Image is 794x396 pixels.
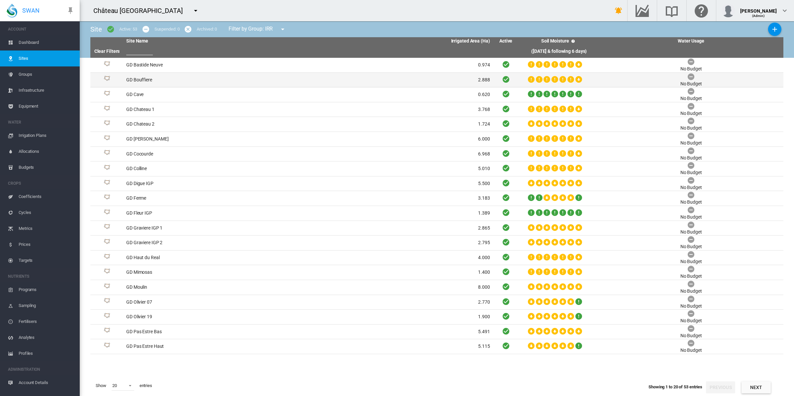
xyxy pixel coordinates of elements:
md-icon: Go to the Data Hub [634,7,650,15]
div: No Budget [680,347,702,354]
span: Infrastructure [19,82,74,98]
td: GD Chateau 2 [124,117,308,132]
button: icon-menu-down [276,23,289,36]
span: Budgets [19,159,74,175]
div: No Budget [680,318,702,324]
td: GD Moulin [124,280,308,295]
tr: Site Id: 33512 GD Pas Estre Bas 5.491 No Budget [90,325,783,340]
div: Site Id: 33713 [93,298,121,306]
div: Active: 53 [119,26,137,32]
div: Site Id: 33498 [93,209,121,217]
img: 1.svg [103,268,111,276]
td: 2.888 [308,73,492,87]
th: Soil Moisture [519,37,599,45]
tr: Site Id: 33496 GD Cave 0.620 No Budget [90,87,783,102]
img: 1.svg [103,180,111,188]
img: 1.svg [103,298,111,306]
span: Analytes [19,330,74,346]
div: Site Id: 33506 [93,224,121,232]
span: (Admin) [752,14,765,18]
img: 1.svg [103,61,111,69]
td: GD Digue IGP [124,176,308,191]
tr: Site Id: 33497 GD Chateau 2 1.724 No Budget [90,117,783,132]
tr: Site Id: 33509 GD Haut du Real 4.000 No Budget [90,250,783,265]
td: GD [PERSON_NAME] [124,132,308,147]
span: Equipment [19,98,74,114]
div: Site Id: 33720 [93,313,121,321]
td: 6.000 [308,132,492,147]
tr: Site Id: 33713 GD Olivier 07 2.770 No Budget [90,295,783,310]
md-icon: icon-bell-ring [615,7,623,15]
img: profile.jpg [722,4,735,17]
td: GD Pas Estre Haut [124,339,308,354]
div: No Budget [680,214,702,221]
td: GD Cave [124,87,308,102]
span: Irrigation Plans [19,128,74,144]
span: ADMINISTRATION [8,364,74,375]
img: 1.svg [103,91,111,99]
span: Dashboard [19,35,74,50]
md-icon: icon-cancel [184,25,192,33]
tr: Site Id: 33503 GD Digue IGP 5.500 No Budget [90,176,783,191]
tr: Site Id: 33491 GD Bastide Neuve 0.974 No Budget [90,58,783,73]
td: 8.000 [308,280,492,295]
img: 1.svg [103,283,111,291]
th: ([DATE] & following 6 days) [519,45,599,58]
div: Site Id: 33496 [93,91,121,99]
td: GD Haut du Real [124,250,308,265]
div: No Budget [680,273,702,280]
div: No Budget [680,184,702,191]
tr: Site Id: 33515 GD Pas Estre Haut 5.115 No Budget [90,339,783,354]
div: Site Id: 33511 [93,283,121,291]
td: GD Ferme [124,191,308,206]
img: 1.svg [103,106,111,114]
td: GD Cocourde [124,147,308,161]
span: Coefficients [19,189,74,205]
span: SWAN [22,6,40,15]
td: 1.389 [308,206,492,221]
div: No Budget [680,81,702,87]
td: 5.010 [308,161,492,176]
tr: Site Id: 33504 GD Graviere IGP 2 2.795 No Budget [90,236,783,250]
img: SWAN-Landscape-Logo-Colour-drop.png [7,4,17,18]
tr: Site Id: 33495 GD Bouffiere 2.888 No Budget [90,73,783,88]
td: 1.400 [308,265,492,280]
img: 1.svg [103,194,111,202]
div: No Budget [680,140,702,147]
div: Site Id: 33494 [93,106,121,114]
td: GD Bastide Neuve [124,58,308,72]
img: 1.svg [103,313,111,321]
tr: Site Id: 33511 GD Moulin 8.000 No Budget [90,280,783,295]
div: No Budget [680,333,702,339]
tr: Site Id: 33720 GD Olivier 19 1.900 No Budget [90,310,783,325]
div: Site Id: 33497 [93,120,121,128]
span: Profiles [19,346,74,361]
div: Suspended: 0 [154,26,180,32]
md-icon: icon-pin [66,7,74,15]
td: 4.000 [308,250,492,265]
img: 1.svg [103,224,111,232]
tr: Site Id: 33499 GD Colline 5.010 No Budget [90,161,783,176]
div: No Budget [680,125,702,132]
div: Site Id: 33499 [93,165,121,173]
span: Cycles [19,205,74,221]
span: Programs [19,282,74,298]
div: No Budget [680,66,702,72]
button: Previous [706,381,735,393]
button: icon-bell-ring [612,4,625,17]
div: Site Id: 33501 [93,150,121,158]
img: 1.svg [103,135,111,143]
td: GD Pas Estre Bas [124,325,308,339]
md-icon: icon-chevron-down [781,7,789,15]
img: 1.svg [103,150,111,158]
th: Irrigated Area (Ha) [308,37,492,45]
button: Next [742,381,771,393]
div: No Budget [680,95,702,102]
td: GD Bouffiere [124,73,308,87]
div: Site Id: 33502 [93,194,121,202]
div: Site Id: 33504 [93,239,121,247]
span: WATER [8,117,74,128]
div: Site Id: 33515 [93,343,121,350]
div: Archived: 0 [197,26,217,32]
md-icon: icon-checkbox-marked-circle [107,25,115,33]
